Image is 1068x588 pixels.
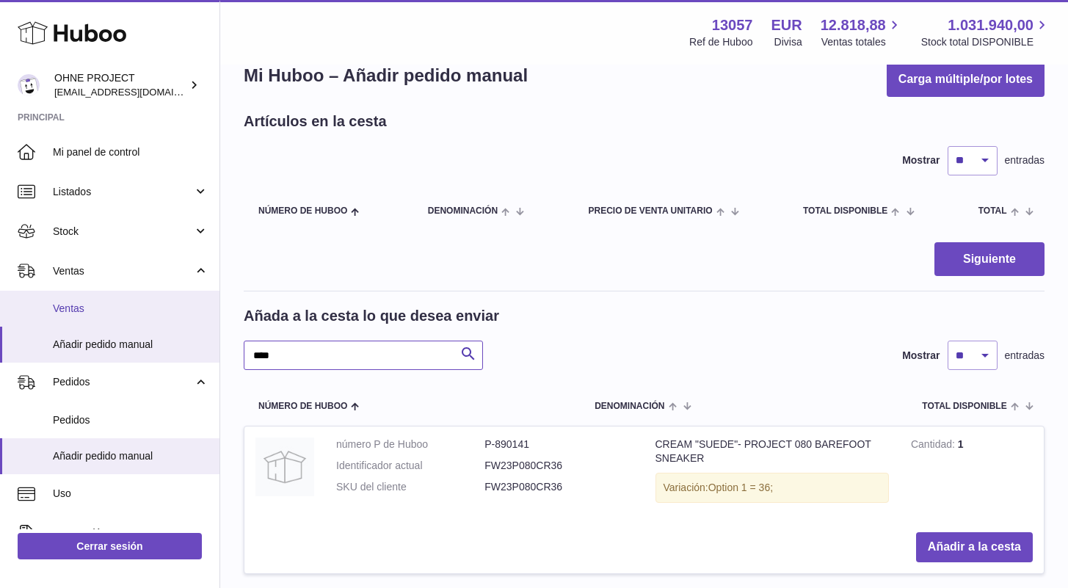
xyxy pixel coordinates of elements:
[258,206,347,216] span: Número de Huboo
[922,402,1006,411] span: Total DISPONIBLE
[53,413,208,427] span: Pedidos
[53,145,208,159] span: Mi panel de control
[255,438,314,496] img: CREAM "SUEDE"- PROJECT 080 BAREFOOT SNEAKER
[803,206,887,216] span: Total DISPONIBLE
[18,533,202,559] a: Cerrar sesión
[484,480,633,494] dd: FW23P080CR36
[821,15,886,35] span: 12.818,88
[821,35,903,49] span: Ventas totales
[53,338,208,352] span: Añadir pedido manual
[689,35,752,49] div: Ref de Huboo
[644,427,900,521] td: CREAM "SUEDE"- PROJECT 080 BAREFOOT SNEAKER
[1005,349,1045,363] span: entradas
[911,438,958,454] strong: Cantidad
[53,264,193,278] span: Ventas
[336,459,484,473] dt: Identificador actual
[53,375,193,389] span: Pedidos
[53,487,208,501] span: Uso
[774,35,802,49] div: Divisa
[53,526,193,540] span: Facturación y pagos
[595,402,664,411] span: Denominación
[244,64,528,87] h1: Mi Huboo – Añadir pedido manual
[53,185,193,199] span: Listados
[428,206,498,216] span: Denominación
[588,206,712,216] span: Precio de venta unitario
[655,473,889,503] div: Variación:
[821,15,903,49] a: 12.818,88 Ventas totales
[244,112,387,131] h2: Artículos en la cesta
[902,349,940,363] label: Mostrar
[54,71,186,99] div: OHNE PROJECT
[900,427,1044,521] td: 1
[887,62,1045,97] button: Carga múltiple/por lotes
[708,482,773,493] span: Option 1 = 36;
[18,74,40,96] img: support@ohneproject.com
[54,86,216,98] span: [EMAIL_ADDRESS][DOMAIN_NAME]
[244,306,499,326] h2: Añada a la cesta lo que desea enviar
[771,15,802,35] strong: EUR
[336,438,484,451] dt: número P de Huboo
[53,225,193,239] span: Stock
[258,402,347,411] span: Número de Huboo
[53,302,208,316] span: Ventas
[948,15,1034,35] span: 1.031.940,00
[1005,153,1045,167] span: entradas
[934,242,1045,277] button: Siguiente
[921,15,1050,49] a: 1.031.940,00 Stock total DISPONIBLE
[712,15,753,35] strong: 13057
[978,206,1007,216] span: Total
[484,459,633,473] dd: FW23P080CR36
[916,532,1033,562] button: Añadir a la cesta
[484,438,633,451] dd: P-890141
[902,153,940,167] label: Mostrar
[921,35,1050,49] span: Stock total DISPONIBLE
[336,480,484,494] dt: SKU del cliente
[53,449,208,463] span: Añadir pedido manual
